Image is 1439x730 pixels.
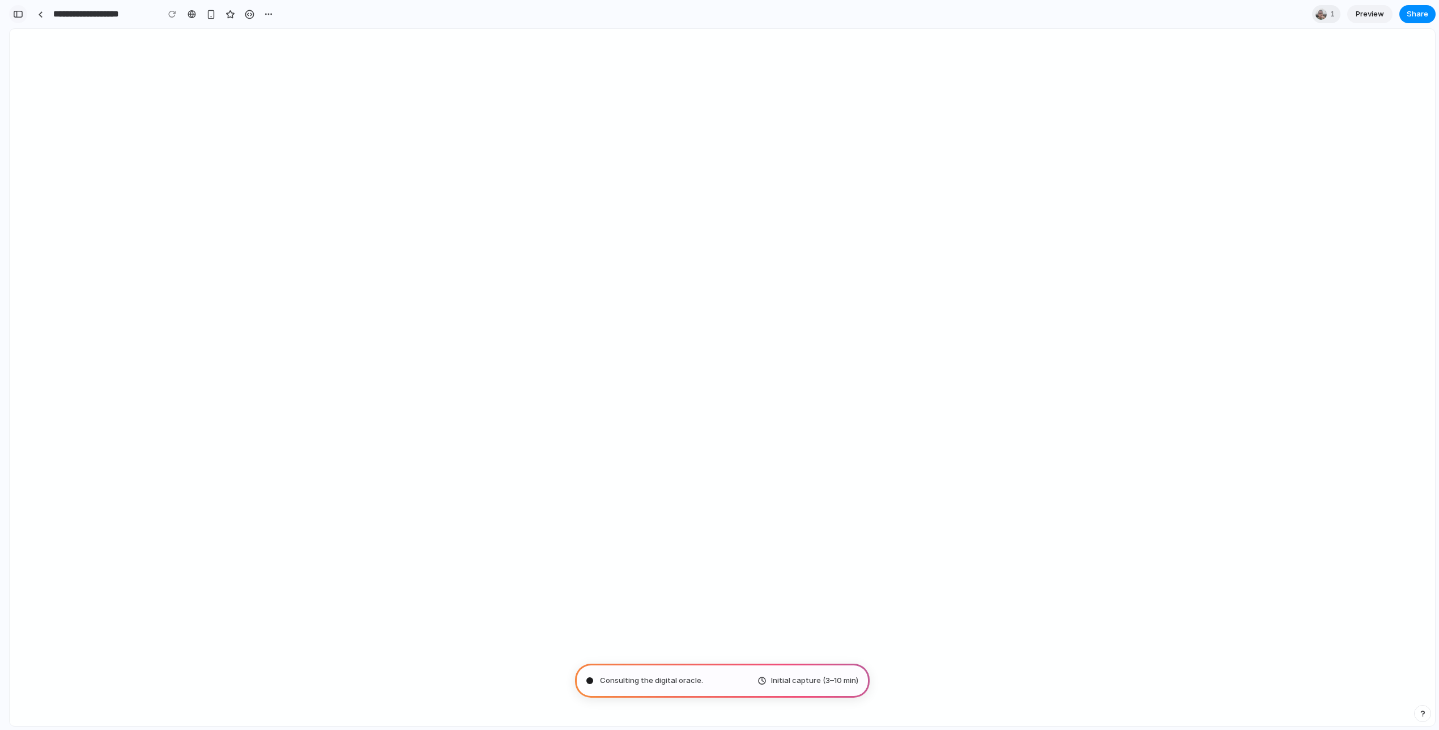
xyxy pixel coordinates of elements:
span: Initial capture (3–10 min) [771,675,858,686]
span: Share [1407,9,1428,20]
span: 1 [1330,9,1338,20]
button: Share [1399,5,1436,23]
span: Consulting the digital oracle . [600,675,703,686]
span: Preview [1356,9,1384,20]
div: 1 [1312,5,1340,23]
a: Preview [1347,5,1393,23]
